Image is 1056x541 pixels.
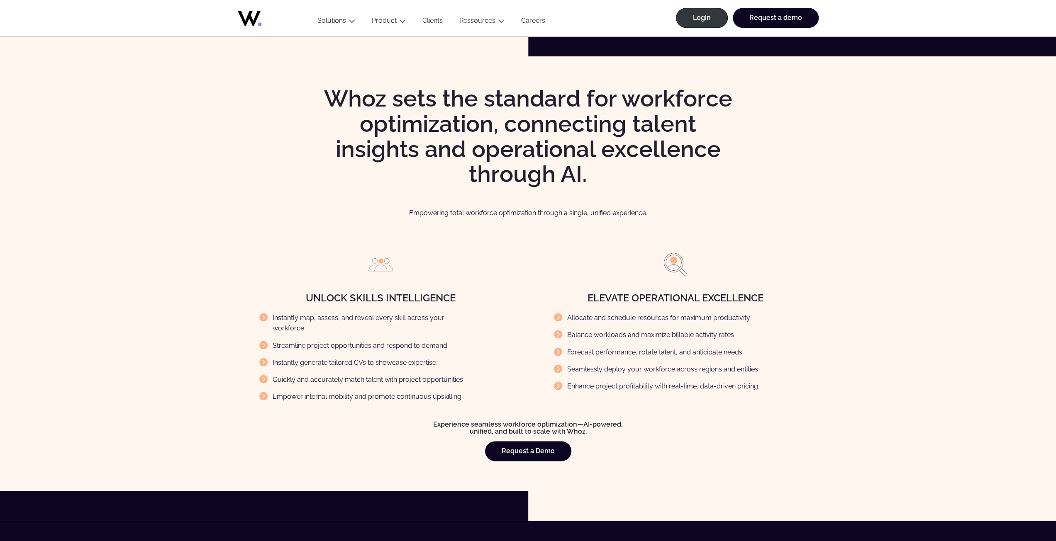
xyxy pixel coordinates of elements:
[316,86,741,187] h2: Whoz sets the standard for workforce optimization, connecting talent insights and operational exc...
[363,17,414,28] button: Product
[733,8,819,28] a: Request a demo
[259,374,476,385] li: Quickly and accurately match talent with project opportunities
[372,17,397,24] a: Product
[546,293,804,303] h4: Elevate Operational Excellence
[554,330,771,340] li: Balance workloads and maximize billable activity rates
[554,347,771,357] li: Forecast performance, rotate talent, and anticipate needs
[414,17,451,28] a: Clients
[259,340,476,351] li: Streamline project opportunities and respond to demand
[309,17,363,28] button: Solutions
[554,364,771,374] li: Seamlessly deploy your workforce across regions and entities
[554,381,771,391] li: Enhance project profitability with real-time, data-driven pricing
[513,17,554,28] a: Careers
[17,208,1039,218] p: Empowering total workforce optimization through a single, unified experience.
[451,17,513,28] button: Ressources
[267,421,790,435] h4: Experience seamless workforce optimization—AI-powered, unified, and built to scale with Whoz.
[1001,486,1044,529] iframe: Chatbot
[554,313,771,323] li: Allocate and schedule resources for maximum productivity
[676,8,728,28] a: Login
[259,391,476,402] li: Empower internal mobility and promote continuous upskilling
[259,313,476,334] li: Instantly map, assess, and reveal every skill across your workforce
[259,357,476,368] li: Instantly generate tailored CVs to showcase expertise
[485,441,571,461] a: Request a Demo
[459,17,495,24] a: Ressources
[252,293,510,303] h4: Unlock Skills Intelligence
